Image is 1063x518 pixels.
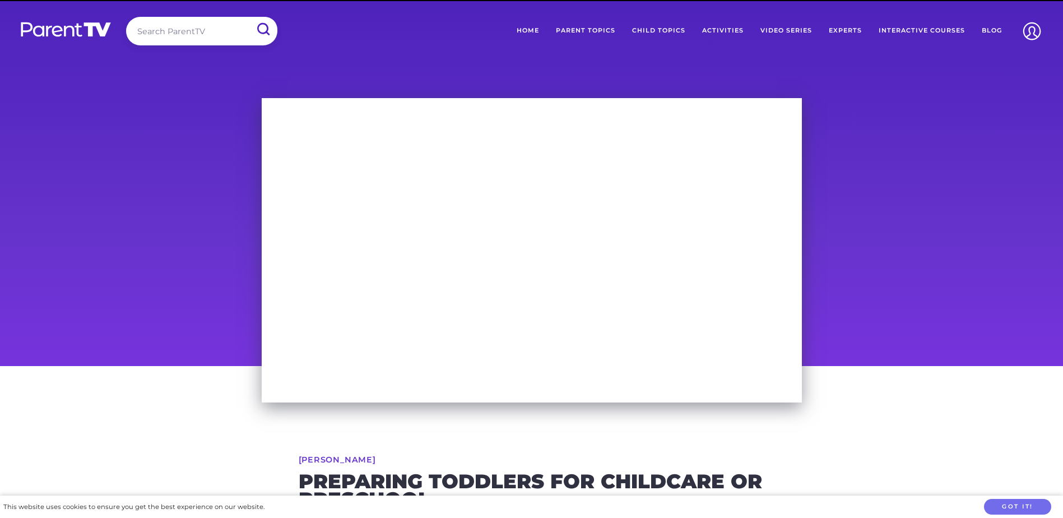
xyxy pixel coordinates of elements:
[126,17,277,45] input: Search ParentTV
[973,17,1010,45] a: Blog
[694,17,752,45] a: Activities
[299,473,765,508] h2: Preparing toddlers for childcare or preschool
[1018,17,1046,45] img: Account
[248,17,277,42] input: Submit
[299,456,376,464] a: [PERSON_NAME]
[870,17,973,45] a: Interactive Courses
[752,17,820,45] a: Video Series
[3,501,264,513] div: This website uses cookies to ensure you get the best experience on our website.
[624,17,694,45] a: Child Topics
[820,17,870,45] a: Experts
[547,17,624,45] a: Parent Topics
[20,21,112,38] img: parenttv-logo-white.4c85aaf.svg
[984,499,1051,515] button: Got it!
[508,17,547,45] a: Home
